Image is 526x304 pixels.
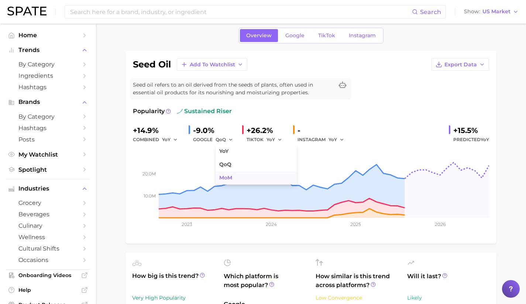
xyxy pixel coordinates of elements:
[7,7,47,15] img: SPATE
[216,136,226,143] span: QoQ
[407,272,490,290] span: Will it last?
[133,125,183,136] div: +14.9%
[312,29,341,42] a: TikTok
[6,70,90,81] a: Ingredients
[453,125,489,136] div: +15.5%
[267,136,275,143] span: YoY
[6,197,90,209] a: grocery
[6,59,90,70] a: by Category
[6,243,90,254] a: cultural shifts
[18,47,78,53] span: Trends
[6,111,90,122] a: by Category
[432,58,489,71] button: Export Data
[132,293,215,302] div: Very High Popularity
[18,245,78,252] span: cultural shifts
[464,10,480,14] span: Show
[266,221,277,227] tspan: 2024
[240,29,278,42] a: Overview
[219,175,232,181] span: MoM
[219,161,231,168] span: QoQ
[247,125,287,136] div: +26.2%
[285,32,305,39] span: Google
[298,125,349,136] div: -
[18,234,78,241] span: wellness
[18,151,78,158] span: My Watchlist
[298,135,349,144] div: INSTAGRAM
[133,107,165,116] span: Popularity
[18,136,78,143] span: Posts
[18,99,78,105] span: Brands
[329,136,337,143] span: YoY
[6,270,90,281] a: Onboarding Videos
[216,135,233,144] button: QoQ
[247,135,287,144] div: TIKTOK
[350,221,361,227] tspan: 2025
[18,113,78,120] span: by Category
[182,221,192,227] tspan: 2023
[177,108,183,114] img: sustained riser
[69,6,412,18] input: Search here for a brand, industry, or ingredient
[18,185,78,192] span: Industries
[444,62,477,68] span: Export Data
[18,222,78,229] span: culinary
[318,32,335,39] span: TikTok
[18,84,78,91] span: Hashtags
[316,293,398,302] div: Low Convergence
[6,254,90,266] a: occasions
[133,60,171,69] h1: seed oil
[6,220,90,231] a: culinary
[18,166,78,173] span: Spotlight
[219,148,228,154] span: YoY
[162,135,178,144] button: YoY
[407,293,490,302] div: Likely
[190,62,235,68] span: Add to Watchlist
[6,122,90,134] a: Hashtags
[420,8,441,15] span: Search
[462,7,520,17] button: ShowUS Market
[18,211,78,218] span: beverages
[6,149,90,160] a: My Watchlist
[6,97,90,108] button: Brands
[224,272,306,296] span: Which platform is most popular?
[18,287,78,293] span: Help
[246,32,272,39] span: Overview
[481,137,489,142] span: YoY
[279,29,311,42] a: Google
[177,107,232,116] span: sustained riser
[6,183,90,194] button: Industries
[177,58,247,71] button: Add to Watchlist
[6,284,90,296] a: Help
[267,135,282,144] button: YoY
[216,145,297,185] ul: QoQ
[18,32,78,39] span: Home
[349,32,376,39] span: Instagram
[6,231,90,243] a: wellness
[6,209,90,220] a: beverages
[18,72,78,79] span: Ingredients
[133,81,334,97] span: Seed oil refers to an oil derived from the seeds of plants, often used in essential oil products ...
[18,61,78,68] span: by Category
[18,125,78,132] span: Hashtags
[6,29,90,41] a: Home
[6,164,90,175] a: Spotlight
[482,10,510,14] span: US Market
[6,81,90,93] a: Hashtags
[18,256,78,263] span: occasions
[132,272,215,290] span: How big is this trend?
[453,135,489,144] span: Predicted
[133,135,183,144] div: combined
[6,45,90,56] button: Trends
[435,221,446,227] tspan: 2026
[329,135,344,144] button: YoY
[343,29,382,42] a: Instagram
[6,134,90,145] a: Posts
[18,199,78,206] span: grocery
[316,272,398,290] span: How similar is this trend across platforms?
[193,125,236,136] div: -9.0%
[18,272,78,279] span: Onboarding Videos
[162,136,171,143] span: YoY
[193,135,236,144] div: GOOGLE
